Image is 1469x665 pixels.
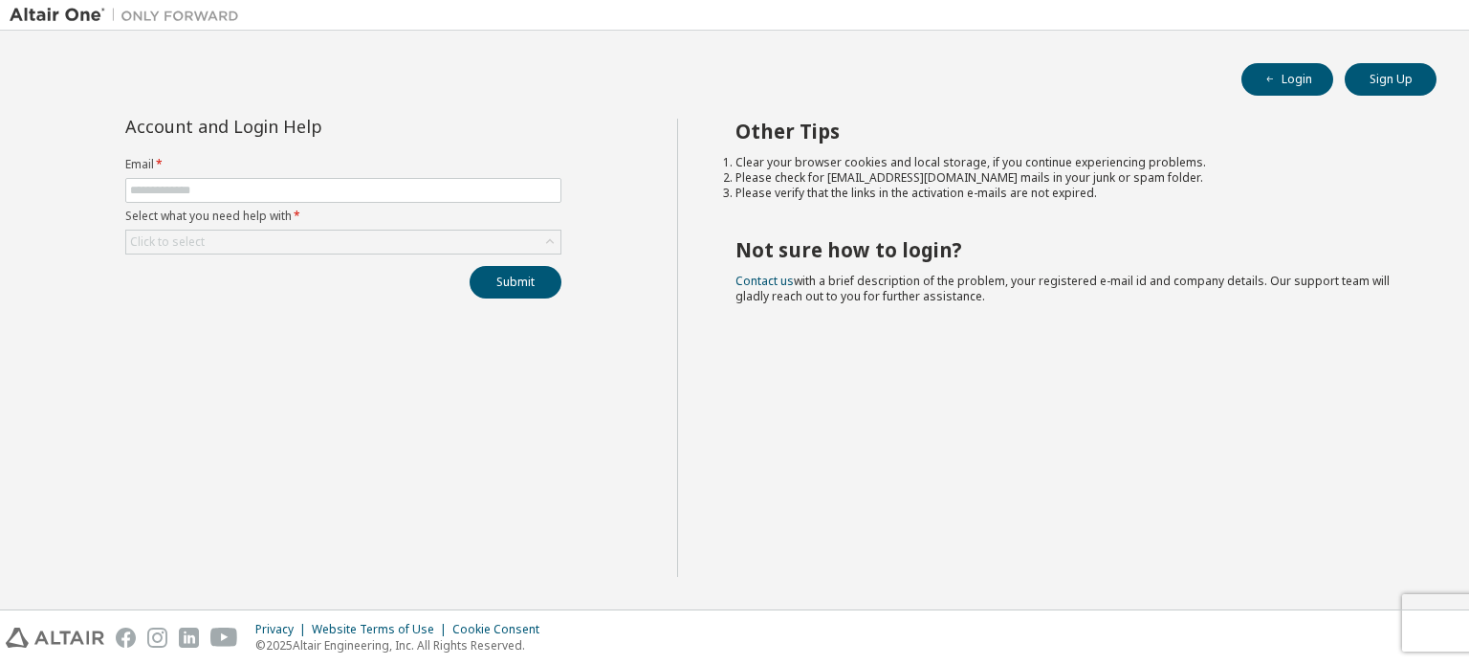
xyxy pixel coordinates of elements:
[125,209,561,224] label: Select what you need help with
[210,628,238,648] img: youtube.svg
[125,119,474,134] div: Account and Login Help
[735,186,1403,201] li: Please verify that the links in the activation e-mails are not expired.
[126,231,560,254] div: Click to select
[255,622,312,637] div: Privacy
[735,170,1403,186] li: Please check for [EMAIL_ADDRESS][DOMAIN_NAME] mails in your junk or spam folder.
[116,628,136,648] img: facebook.svg
[735,273,1390,304] span: with a brief description of the problem, your registered e-mail id and company details. Our suppo...
[735,237,1403,262] h2: Not sure how to login?
[6,628,104,648] img: altair_logo.svg
[312,622,452,637] div: Website Terms of Use
[735,273,794,289] a: Contact us
[130,234,205,250] div: Click to select
[735,155,1403,170] li: Clear your browser cookies and local storage, if you continue experiencing problems.
[147,628,167,648] img: instagram.svg
[125,157,561,172] label: Email
[255,637,551,654] p: © 2025 Altair Engineering, Inc. All Rights Reserved.
[1241,63,1333,96] button: Login
[10,6,249,25] img: Altair One
[735,119,1403,144] h2: Other Tips
[452,622,551,637] div: Cookie Consent
[179,628,199,648] img: linkedin.svg
[1345,63,1436,96] button: Sign Up
[470,266,561,299] button: Submit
